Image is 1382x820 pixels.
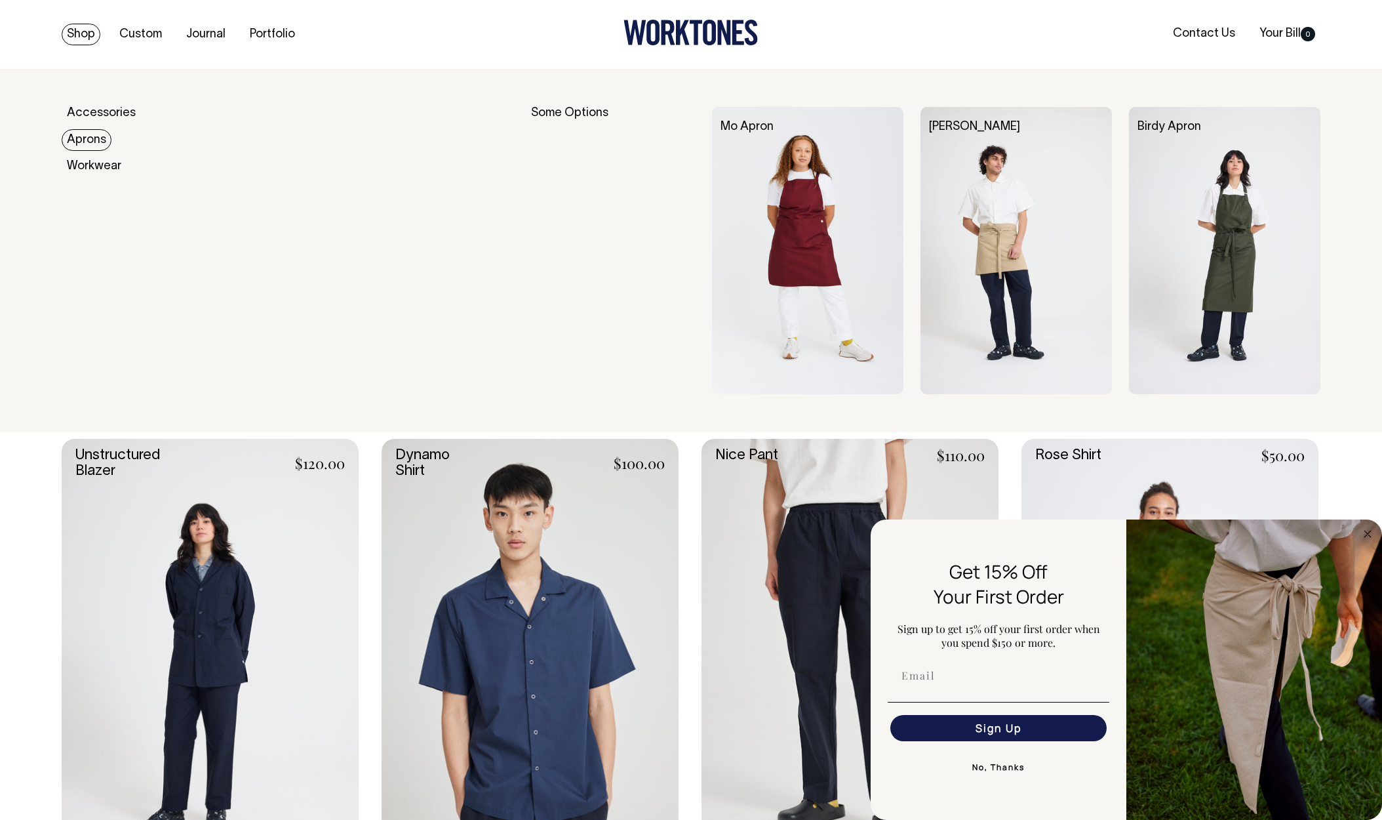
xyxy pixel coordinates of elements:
span: Get 15% Off [949,559,1048,584]
a: Mo Apron [721,121,774,133]
img: Birdy Apron [1129,107,1320,394]
span: 0 [1301,27,1315,41]
div: FLYOUT Form [871,520,1382,820]
img: 5e34ad8f-4f05-4173-92a8-ea475ee49ac9.jpeg [1126,520,1382,820]
button: Sign Up [890,715,1107,741]
img: Bobby Apron [920,107,1112,394]
a: [PERSON_NAME] [929,121,1020,133]
a: Journal [181,24,231,45]
span: Your First Order [934,584,1064,609]
span: Sign up to get 15% off your first order when you spend $150 or more. [898,622,1100,649]
a: Portfolio [245,24,300,45]
a: Your Bill0 [1254,23,1320,45]
a: Custom [114,24,167,45]
button: No, Thanks [888,754,1109,781]
img: Mo Apron [712,107,903,394]
a: Contact Us [1168,23,1240,45]
a: Accessories [62,102,141,124]
button: Close dialog [1360,526,1375,542]
a: Workwear [62,155,127,177]
a: Shop [62,24,100,45]
div: Some Options [531,107,695,394]
a: Aprons [62,129,111,151]
a: Birdy Apron [1137,121,1201,133]
input: Email [890,663,1107,689]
